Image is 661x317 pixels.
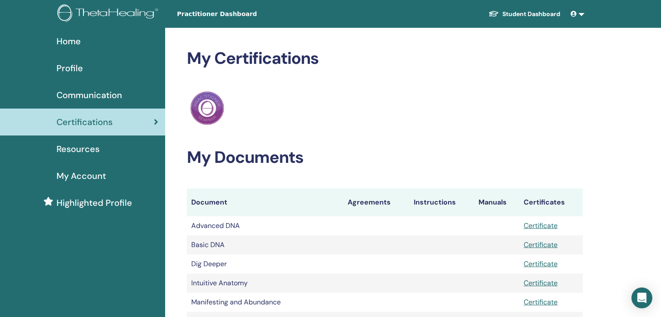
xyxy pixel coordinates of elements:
span: Highlighted Profile [56,196,132,209]
span: Profile [56,62,83,75]
span: Practitioner Dashboard [177,10,307,19]
span: Certifications [56,116,113,129]
td: Advanced DNA [187,216,343,235]
th: Certificates [519,188,583,216]
img: Practitioner [190,91,224,125]
span: My Account [56,169,106,182]
td: Basic DNA [187,235,343,254]
th: Agreements [343,188,409,216]
span: Home [56,35,81,48]
a: Certificate [524,240,558,249]
th: Manuals [474,188,519,216]
a: Student Dashboard [482,6,567,22]
a: Certificate [524,297,558,307]
a: Certificate [524,221,558,230]
a: Certificate [524,278,558,287]
th: Instructions [409,188,474,216]
th: Document [187,188,343,216]
span: Communication [56,89,122,102]
td: Manifesting and Abundance [187,293,343,312]
img: logo.png [57,4,161,24]
span: Resources [56,142,100,155]
img: graduation-cap-white.svg [488,10,499,17]
td: Dig Deeper [187,254,343,274]
div: Open Intercom Messenger [631,287,652,308]
td: Intuitive Anatomy [187,274,343,293]
h2: My Certifications [187,49,583,69]
h2: My Documents [187,148,583,168]
a: Certificate [524,259,558,268]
